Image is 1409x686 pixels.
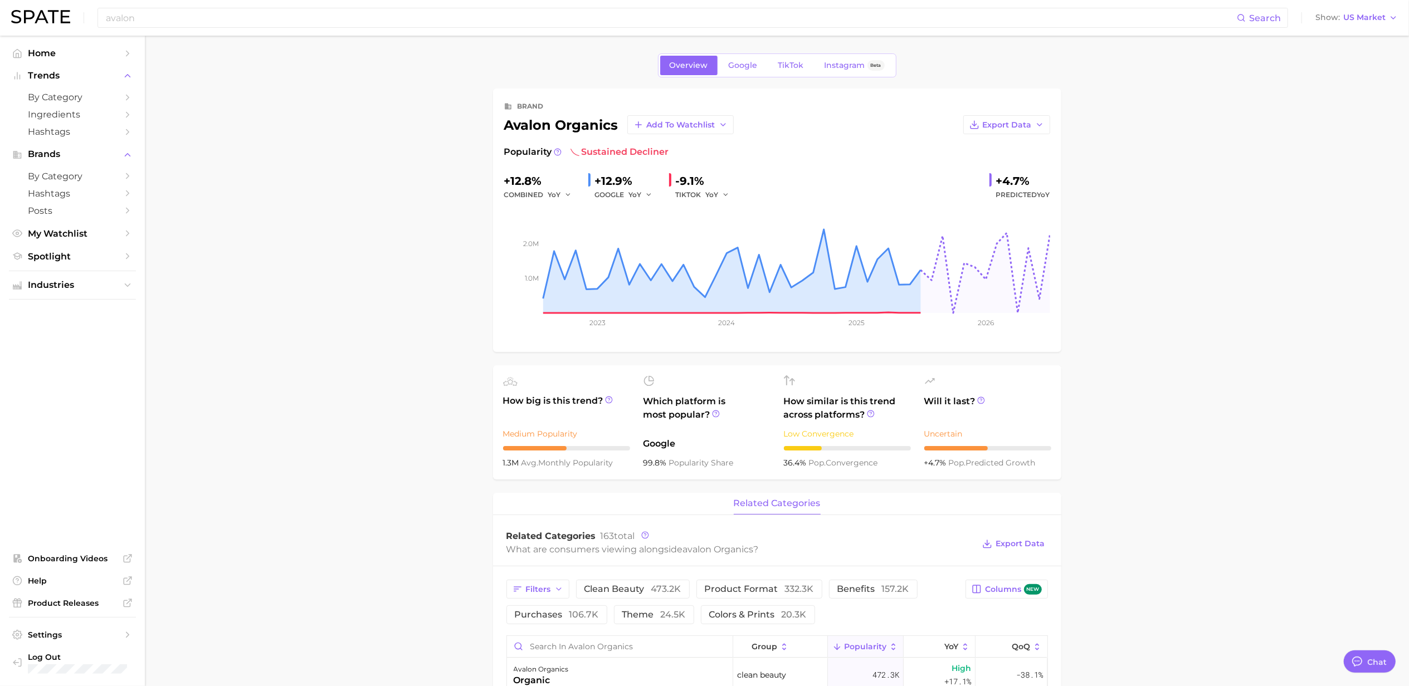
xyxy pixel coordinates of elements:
div: +12.8% [504,172,579,190]
span: 332.3k [785,584,814,594]
span: YoY [629,190,642,199]
div: -9.1% [676,172,737,190]
a: Google [719,56,767,75]
span: 1.3m [503,458,521,468]
span: YoY [706,190,719,199]
span: Trends [28,71,117,81]
a: Onboarding Videos [9,550,136,567]
span: YoY [1037,190,1050,199]
button: ShowUS Market [1313,11,1401,25]
span: Overview [670,61,708,70]
span: Will it last? [924,395,1051,422]
span: Settings [28,630,117,640]
a: InstagramBeta [815,56,894,75]
button: Trends [9,67,136,84]
a: Hashtags [9,123,136,140]
span: Brands [28,149,117,159]
a: Home [9,45,136,62]
span: Export Data [983,120,1032,130]
a: Posts [9,202,136,219]
span: 24.5k [661,609,686,620]
a: Log out. Currently logged in with e-mail lynne.stewart@mpgllc.com. [9,649,136,677]
button: YoY [548,188,572,202]
span: clean beauty [584,585,681,594]
span: 99.8% [643,458,669,468]
span: US Market [1343,14,1386,21]
span: Add to Watchlist [647,120,715,130]
span: Google [643,437,771,450]
span: -38.1% [1016,668,1043,682]
span: convergence [809,458,878,468]
span: Related Categories [506,531,596,541]
button: Add to Watchlist [627,115,734,134]
span: benefits [837,585,909,594]
span: +4.7% [924,458,949,468]
span: 20.3k [782,609,807,620]
input: Search in avalon organics [507,636,733,657]
span: 157.2k [882,584,909,594]
span: product format [705,585,814,594]
abbr: average [521,458,539,468]
span: QoQ [1012,642,1030,651]
span: Industries [28,280,117,290]
span: Export Data [996,539,1045,548]
span: Onboarding Videos [28,553,117,563]
img: SPATE [11,10,70,23]
span: Beta [871,61,881,70]
span: Ingredients [28,109,117,120]
span: Popularity [844,642,886,651]
span: 36.4% [784,458,809,468]
span: Which platform is most popular? [643,395,771,432]
a: TikTok [769,56,813,75]
a: Help [9,572,136,589]
tspan: 2024 [718,318,735,327]
span: Instagram [825,61,865,70]
button: Filters [506,580,569,599]
button: YoY [904,636,976,658]
span: Log Out [28,652,135,662]
input: Search here for a brand, industry, or ingredient [105,8,1237,27]
div: 5 / 10 [924,446,1051,450]
span: Home [28,48,117,58]
span: Predicted [996,188,1050,202]
span: Hashtags [28,188,117,199]
span: monthly popularity [521,458,613,468]
a: Overview [660,56,718,75]
span: 473.2k [651,584,681,594]
div: Uncertain [924,427,1051,440]
span: group [752,642,777,651]
a: Ingredients [9,106,136,123]
div: GOOGLE [595,188,660,202]
tspan: 2026 [978,318,994,327]
span: colors & prints [709,610,807,619]
div: TIKTOK [676,188,737,202]
a: by Category [9,89,136,106]
button: group [733,636,828,658]
abbr: popularity index [949,458,966,468]
span: High [952,661,971,675]
span: Posts [28,205,117,216]
a: Product Releases [9,595,136,611]
span: My Watchlist [28,228,117,239]
div: Medium Popularity [503,427,630,440]
div: What are consumers viewing alongside ? [506,542,974,557]
button: YoY [629,188,653,202]
span: Help [28,576,117,586]
span: purchases [515,610,599,619]
span: Hashtags [28,126,117,137]
span: sustained decliner [571,145,669,159]
span: Search [1249,13,1281,23]
button: Export Data [963,115,1050,134]
span: related categories [734,498,821,508]
div: avalon organics [514,663,569,676]
button: Columnsnew [966,580,1047,599]
span: 106.7k [569,609,599,620]
div: +12.9% [595,172,660,190]
span: theme [622,610,686,619]
abbr: popularity index [809,458,826,468]
span: 472.3k [872,668,899,682]
span: by Category [28,92,117,102]
span: 163 [601,531,615,541]
span: Google [729,61,758,70]
span: Popularity [504,145,552,159]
